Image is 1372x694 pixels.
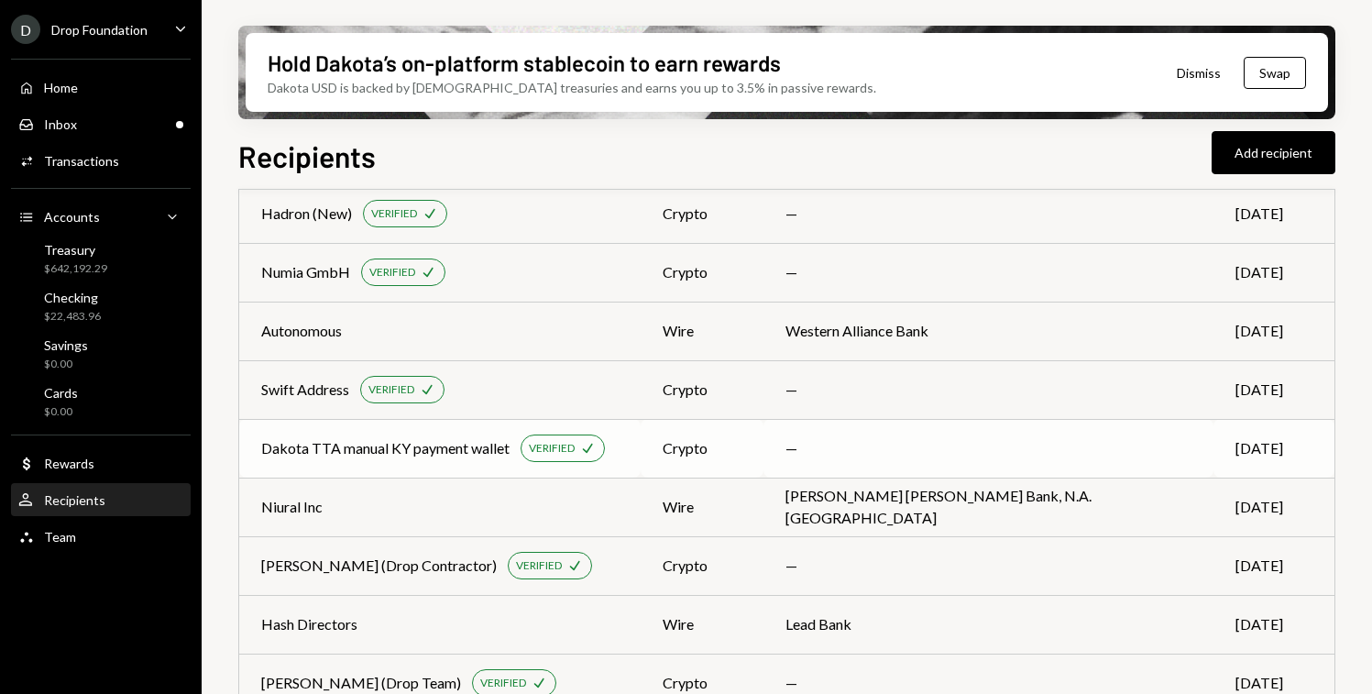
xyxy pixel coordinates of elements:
[261,613,357,635] div: Hash Directors
[268,78,876,97] div: Dakota USD is backed by [DEMOGRAPHIC_DATA] treasuries and earns you up to 3.5% in passive rewards.
[663,320,741,342] div: wire
[1213,302,1334,360] td: [DATE]
[516,558,562,574] div: VERIFIED
[763,595,1213,654] td: Lead Bank
[11,520,191,553] a: Team
[261,437,510,459] div: Dakota TTA manual KY payment wallet
[663,203,741,225] div: crypto
[1213,478,1334,536] td: [DATE]
[663,437,741,459] div: crypto
[663,672,741,694] div: crypto
[11,237,191,281] a: Treasury$642,192.29
[44,337,88,353] div: Savings
[261,672,461,694] div: [PERSON_NAME] (Drop Team)
[11,446,191,479] a: Rewards
[44,153,119,169] div: Transactions
[44,209,100,225] div: Accounts
[1213,419,1334,478] td: [DATE]
[763,360,1213,419] td: —
[371,206,417,222] div: VERIFIED
[763,243,1213,302] td: —
[51,22,148,38] div: Drop Foundation
[44,529,76,545] div: Team
[663,496,741,518] div: wire
[763,478,1213,536] td: [PERSON_NAME] [PERSON_NAME] Bank, N.A. [GEOGRAPHIC_DATA]
[44,242,107,258] div: Treasury
[369,265,415,281] div: VERIFIED
[44,357,88,372] div: $0.00
[763,302,1213,360] td: Western Alliance Bank
[261,261,350,283] div: Numia GmbH
[11,380,191,424] a: Cards$0.00
[261,379,349,401] div: Swift Address
[44,309,101,325] div: $22,483.96
[1213,243,1334,302] td: [DATE]
[763,419,1213,478] td: —
[1213,360,1334,419] td: [DATE]
[1154,51,1244,94] button: Dismiss
[763,536,1213,595] td: —
[529,441,575,457] div: VERIFIED
[663,379,741,401] div: crypto
[44,80,78,95] div: Home
[1212,131,1335,174] button: Add recipient
[44,404,78,420] div: $0.00
[1213,184,1334,243] td: [DATE]
[11,107,191,140] a: Inbox
[11,71,191,104] a: Home
[261,320,342,342] div: Autonomous
[1213,595,1334,654] td: [DATE]
[763,184,1213,243] td: —
[261,203,352,225] div: Hadron (New)
[44,492,105,508] div: Recipients
[11,284,191,328] a: Checking$22,483.96
[44,456,94,471] div: Rewards
[268,48,781,78] div: Hold Dakota’s on-platform stablecoin to earn rewards
[44,116,77,132] div: Inbox
[44,290,101,305] div: Checking
[261,555,497,577] div: [PERSON_NAME] (Drop Contractor)
[44,261,107,277] div: $642,192.29
[11,332,191,376] a: Savings$0.00
[11,15,40,44] div: D
[663,613,741,635] div: wire
[1213,536,1334,595] td: [DATE]
[663,555,741,577] div: crypto
[11,200,191,233] a: Accounts
[480,676,526,691] div: VERIFIED
[261,496,323,518] div: Niural Inc
[238,138,376,174] h1: Recipients
[1244,57,1306,89] button: Swap
[11,144,191,177] a: Transactions
[368,382,414,398] div: VERIFIED
[11,483,191,516] a: Recipients
[44,385,78,401] div: Cards
[663,261,741,283] div: crypto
